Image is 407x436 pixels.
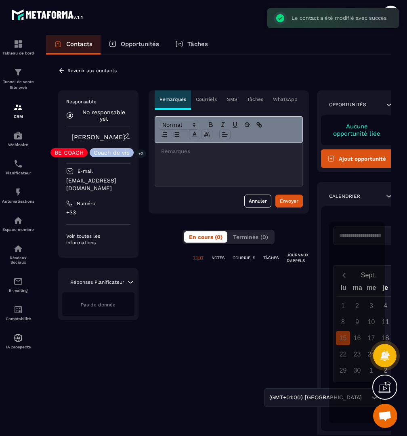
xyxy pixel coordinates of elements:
[55,150,84,155] p: BE COACH
[66,233,130,246] p: Voir toutes les informations
[2,33,34,61] a: formationformationTableau de bord
[2,288,34,293] p: E-mailing
[2,143,34,147] p: Webinaire
[373,404,397,428] div: Ouvrir le chat
[233,255,255,261] p: COURRIELS
[264,388,381,407] div: Search for option
[13,103,23,112] img: formation
[78,168,93,174] p: E-mail
[187,40,208,48] p: Tâches
[378,299,392,313] div: 4
[244,195,271,208] button: Annuler
[247,96,263,103] p: Tâches
[280,197,298,205] div: Envoyer
[378,315,392,329] div: 11
[2,79,34,90] p: Tunnel de vente Site web
[13,187,23,197] img: automations
[275,195,303,208] button: Envoyer
[329,123,385,137] p: Aucune opportunité liée
[378,331,392,345] div: 18
[13,244,23,254] img: social-network
[101,35,167,55] a: Opportunités
[136,149,146,158] p: +2
[81,302,115,308] span: Pas de donnée
[267,393,363,402] span: (GMT+01:00) [GEOGRAPHIC_DATA]
[2,96,34,125] a: formationformationCRM
[78,109,130,122] p: No responsable yet
[378,282,392,296] div: je
[77,200,95,207] p: Numéro
[2,114,34,119] p: CRM
[2,51,34,55] p: Tableau de bord
[2,153,34,181] a: schedulerschedulerPlanificateur
[121,40,159,48] p: Opportunités
[13,277,23,286] img: email
[227,96,237,103] p: SMS
[2,299,34,327] a: accountantaccountantComptabilité
[66,99,130,105] p: Responsable
[2,256,34,264] p: Réseaux Sociaux
[71,133,125,141] a: [PERSON_NAME]
[228,231,273,243] button: Terminés (0)
[287,252,308,264] p: JOURNAUX D'APPELS
[66,209,130,216] p: +33
[159,96,186,103] p: Remarques
[2,181,34,210] a: automationsautomationsAutomatisations
[66,177,130,192] p: [EMAIL_ADDRESS][DOMAIN_NAME]
[2,171,34,175] p: Planificateur
[94,150,130,155] p: Coach de vie
[70,279,124,285] p: Réponses Planificateur
[212,255,224,261] p: NOTES
[13,67,23,77] img: formation
[2,270,34,299] a: emailemailE-mailing
[66,40,92,48] p: Contacts
[2,61,34,96] a: formationformationTunnel de vente Site web
[13,305,23,314] img: accountant
[67,68,117,73] p: Revenir aux contacts
[273,96,298,103] p: WhatsApp
[263,255,279,261] p: TÂCHES
[2,317,34,321] p: Comptabilité
[167,35,216,55] a: Tâches
[184,231,227,243] button: En cours (0)
[233,234,268,240] span: Terminés (0)
[13,131,23,140] img: automations
[46,35,101,55] a: Contacts
[13,39,23,49] img: formation
[321,149,393,168] button: Ajout opportunité
[2,210,34,238] a: automationsautomationsEspace membre
[2,238,34,270] a: social-networksocial-networkRéseaux Sociaux
[13,216,23,225] img: automations
[13,159,23,169] img: scheduler
[329,101,366,108] p: Opportunités
[2,227,34,232] p: Espace membre
[193,255,203,261] p: TOUT
[189,234,222,240] span: En cours (0)
[13,333,23,343] img: automations
[11,7,84,22] img: logo
[329,193,360,199] p: Calendrier
[2,125,34,153] a: automationsautomationsWebinaire
[2,199,34,203] p: Automatisations
[2,345,34,349] p: IA prospects
[196,96,217,103] p: Courriels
